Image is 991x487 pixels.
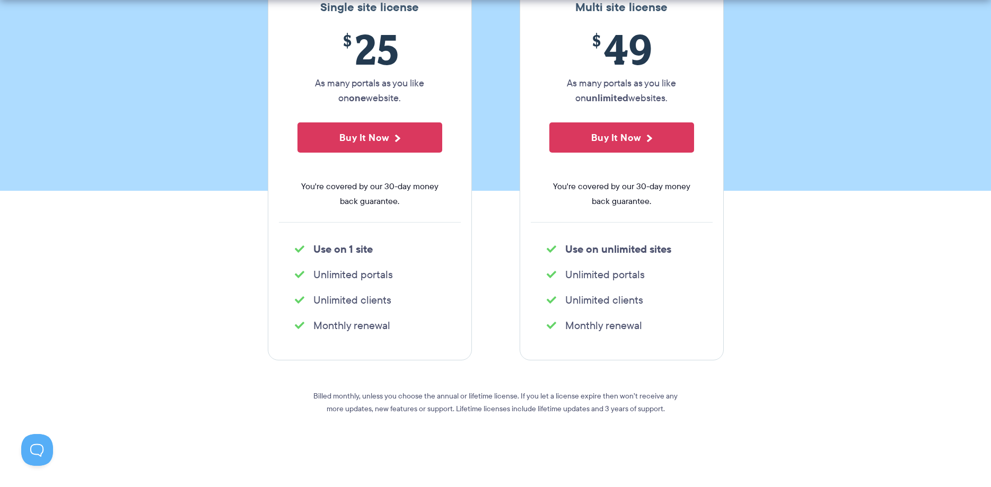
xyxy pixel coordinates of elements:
[297,179,442,209] span: You're covered by our 30-day money back guarantee.
[297,25,442,73] span: 25
[21,434,53,466] iframe: Toggle Customer Support
[547,267,697,282] li: Unlimited portals
[549,25,694,73] span: 49
[279,1,461,14] h3: Single site license
[586,91,628,105] strong: unlimited
[297,76,442,105] p: As many portals as you like on website.
[547,318,697,333] li: Monthly renewal
[549,122,694,153] button: Buy It Now
[565,241,671,257] strong: Use on unlimited sites
[349,91,366,105] strong: one
[313,241,373,257] strong: Use on 1 site
[531,1,713,14] h3: Multi site license
[295,293,445,307] li: Unlimited clients
[297,122,442,153] button: Buy It Now
[295,267,445,282] li: Unlimited portals
[295,318,445,333] li: Monthly renewal
[305,389,687,415] p: Billed monthly, unless you choose the annual or lifetime license. If you let a license expire the...
[549,76,694,105] p: As many portals as you like on websites.
[547,293,697,307] li: Unlimited clients
[549,179,694,209] span: You're covered by our 30-day money back guarantee.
